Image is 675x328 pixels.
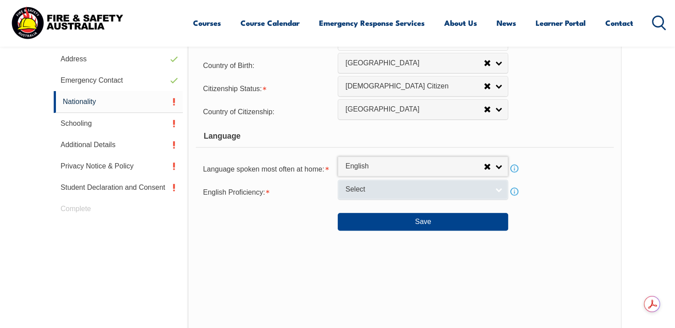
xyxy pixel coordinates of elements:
[345,162,484,171] span: English
[203,188,265,196] span: English Proficiency:
[54,91,183,113] a: Nationality
[536,11,586,35] a: Learner Portal
[203,62,254,69] span: Country of Birth:
[196,79,338,97] div: Citizenship Status is required.
[203,85,262,92] span: Citizenship Status:
[508,162,521,175] a: Info
[444,11,477,35] a: About Us
[54,134,183,156] a: Additional Details
[54,48,183,70] a: Address
[345,105,484,114] span: [GEOGRAPHIC_DATA]
[241,11,300,35] a: Course Calendar
[54,70,183,91] a: Emergency Contact
[497,11,516,35] a: News
[605,11,633,35] a: Contact
[196,160,338,177] div: Language spoken most often at home is required.
[196,183,338,200] div: English Proficiency is required.
[345,185,489,194] span: Select
[319,11,425,35] a: Emergency Response Services
[508,185,521,198] a: Info
[345,82,484,91] span: [DEMOGRAPHIC_DATA] Citizen
[345,59,484,68] span: [GEOGRAPHIC_DATA]
[54,113,183,134] a: Schooling
[193,11,221,35] a: Courses
[203,165,324,173] span: Language spoken most often at home:
[54,156,183,177] a: Privacy Notice & Policy
[196,125,613,148] div: Language
[338,213,508,231] button: Save
[54,177,183,198] a: Student Declaration and Consent
[203,108,274,116] span: Country of Citizenship:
